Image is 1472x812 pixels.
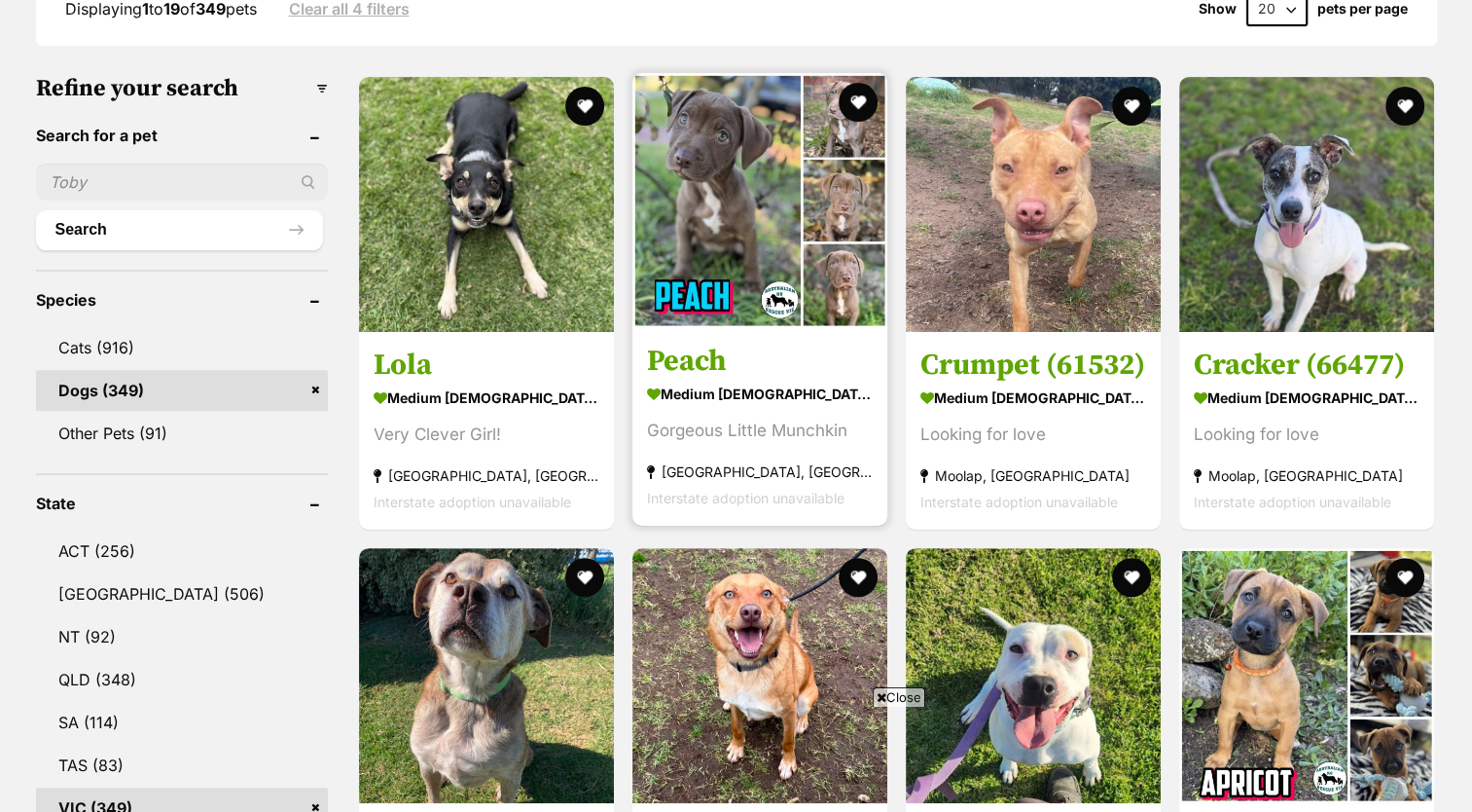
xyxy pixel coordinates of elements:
[632,328,887,526] a: Peach medium [DEMOGRAPHIC_DATA] Dog Gorgeous Little Munchkin [GEOGRAPHIC_DATA], [GEOGRAPHIC_DATA]...
[1317,1,1408,17] label: pets per page
[265,715,1208,802] iframe: Advertisement
[359,77,614,332] img: Lola - Kelpie x Border Collie Dog
[36,327,328,368] a: Cats (916)
[920,422,1146,448] div: Looking for love
[1194,494,1391,510] span: Interstate adoption unavailable
[920,384,1146,412] strong: medium [DEMOGRAPHIC_DATA] Dog
[1194,462,1419,489] strong: Moolap, [GEOGRAPHIC_DATA]
[36,573,328,614] a: [GEOGRAPHIC_DATA] (506)
[36,127,328,144] header: Search for a pet
[647,459,873,485] strong: [GEOGRAPHIC_DATA], [GEOGRAPHIC_DATA]
[36,210,323,249] button: Search
[839,558,878,597] button: favourite
[1194,384,1419,412] strong: medium [DEMOGRAPHIC_DATA] Dog
[36,495,328,512] header: State
[906,548,1161,803] img: Delta (66629) - American Staffordshire Terrier Dog
[839,83,878,122] button: favourite
[36,702,328,743] a: SA (114)
[920,347,1146,384] h3: Crumpet (61532)
[36,616,328,657] a: NT (92)
[36,745,328,786] a: TAS (83)
[873,687,925,707] span: Close
[374,494,571,510] span: Interstate adoption unavailable
[1199,1,1237,17] span: Show
[36,370,328,411] a: Dogs (349)
[647,343,873,380] h3: Peach
[920,462,1146,489] strong: Moolap, [GEOGRAPHIC_DATA]
[565,558,604,597] button: favourite
[632,548,887,803] img: Mouse - Australian Kelpie Dog
[920,494,1118,510] span: Interstate adoption unavailable
[374,347,599,384] h3: Lola
[1386,87,1425,126] button: favourite
[36,531,328,572] a: ACT (256)
[36,659,328,700] a: QLD (348)
[36,75,328,102] h3: Refine your search
[647,490,844,506] span: Interstate adoption unavailable
[632,73,887,328] img: Peach - American Staffordshire Terrier Dog
[374,462,599,489] strong: [GEOGRAPHIC_DATA], [GEOGRAPHIC_DATA]
[906,77,1161,332] img: Crumpet (61532) - American Staffordshire Terrier Dog
[565,87,604,126] button: favourite
[906,332,1161,530] a: Crumpet (61532) medium [DEMOGRAPHIC_DATA] Dog Looking for love Moolap, [GEOGRAPHIC_DATA] Intersta...
[36,291,328,309] header: Species
[647,380,873,408] strong: medium [DEMOGRAPHIC_DATA] Dog
[647,418,873,444] div: Gorgeous Little Munchkin
[36,164,328,201] input: Toby
[374,384,599,412] strong: medium [DEMOGRAPHIC_DATA] Dog
[1194,347,1419,384] h3: Cracker (66477)
[359,332,614,530] a: Lola medium [DEMOGRAPHIC_DATA] Dog Very Clever Girl! [GEOGRAPHIC_DATA], [GEOGRAPHIC_DATA] Interst...
[1179,77,1434,332] img: Cracker (66477) - Staffordshire Bull Terrier Dog
[359,548,614,803] img: Zarleigh (66002) - American Staffordshire Terrier Dog
[1112,558,1151,597] button: favourite
[1179,548,1434,803] img: Apricot - American Staffordshire Terrier Dog
[1386,558,1425,597] button: favourite
[1179,332,1434,530] a: Cracker (66477) medium [DEMOGRAPHIC_DATA] Dog Looking for love Moolap, [GEOGRAPHIC_DATA] Intersta...
[1112,87,1151,126] button: favourite
[374,422,599,448] div: Very Clever Girl!
[1194,422,1419,448] div: Looking for love
[36,413,328,454] a: Other Pets (91)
